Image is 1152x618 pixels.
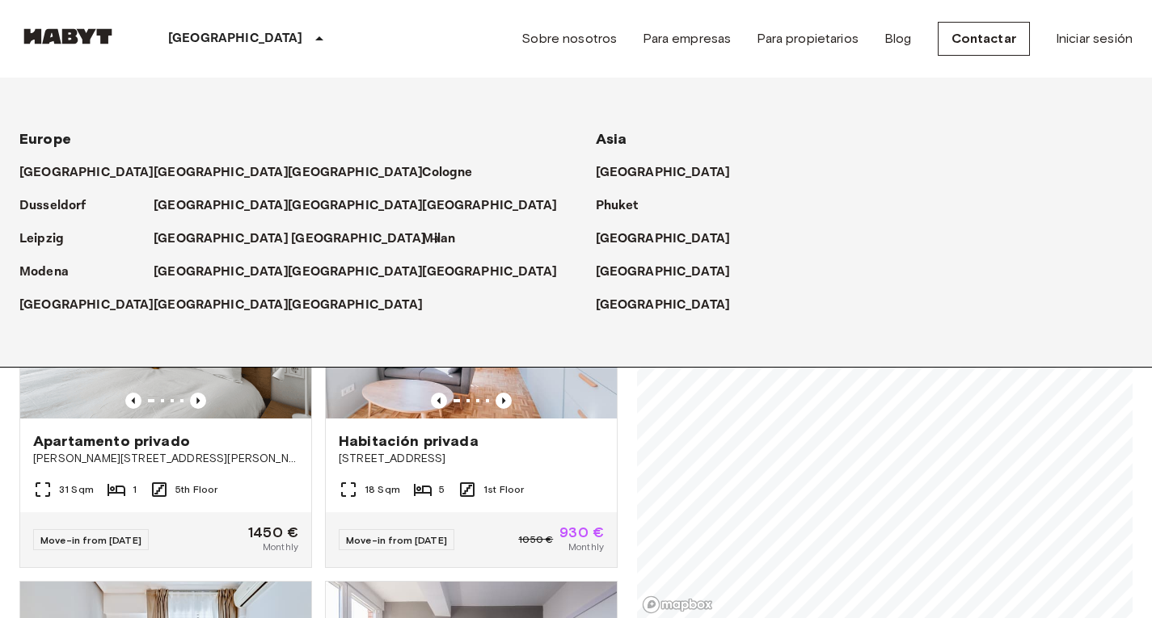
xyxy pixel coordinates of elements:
span: Move-in from [DATE] [40,534,141,546]
p: [GEOGRAPHIC_DATA] [154,296,289,315]
a: Mapbox logo [642,595,713,614]
a: [GEOGRAPHIC_DATA] [596,163,747,183]
button: Previous image [431,393,447,409]
span: 5th Floor [175,482,217,497]
a: [GEOGRAPHIC_DATA] [288,163,439,183]
p: Modena [19,263,69,282]
p: Dusseldorf [19,196,87,216]
p: [GEOGRAPHIC_DATA] [19,163,154,183]
a: [GEOGRAPHIC_DATA] [154,196,305,216]
a: [GEOGRAPHIC_DATA] [596,263,747,282]
p: [GEOGRAPHIC_DATA] [596,229,731,249]
p: [GEOGRAPHIC_DATA] [422,196,557,216]
a: Dusseldorf [19,196,103,216]
button: Previous image [496,393,512,409]
span: 31 Sqm [59,482,94,497]
p: [GEOGRAPHIC_DATA] [288,196,423,216]
p: [GEOGRAPHIC_DATA] [154,163,289,183]
a: [GEOGRAPHIC_DATA] [596,229,747,249]
button: Previous image [190,393,206,409]
a: [GEOGRAPHIC_DATA] [154,263,305,282]
a: [GEOGRAPHIC_DATA] [291,229,442,249]
p: [GEOGRAPHIC_DATA] [154,196,289,216]
p: [GEOGRAPHIC_DATA] [596,163,731,183]
a: Marketing picture of unit ES-15-032-001-05HPrevious imagePrevious imageHabitación privada[STREET_... [325,224,618,568]
a: [GEOGRAPHIC_DATA] [154,229,305,249]
a: Blog [884,29,912,48]
p: [GEOGRAPHIC_DATA] [19,296,154,315]
p: Phuket [596,196,639,216]
a: Para empresas [643,29,731,48]
a: [GEOGRAPHIC_DATA] [422,196,573,216]
p: [GEOGRAPHIC_DATA] [422,263,557,282]
a: Modena [19,263,85,282]
a: Marketing picture of unit ES-15-102-511-001Previous imagePrevious imageApartamento privado[PERSON... [19,224,312,568]
span: Monthly [568,540,604,554]
p: [GEOGRAPHIC_DATA] [168,29,303,48]
span: [PERSON_NAME][STREET_ADDRESS][PERSON_NAME][PERSON_NAME] [33,451,298,467]
span: Asia [596,130,627,148]
span: 5 [439,482,445,497]
a: [GEOGRAPHIC_DATA] [288,263,439,282]
a: Milan [422,229,471,249]
p: [GEOGRAPHIC_DATA] [154,229,289,249]
span: Apartamento privado [33,431,190,451]
a: [GEOGRAPHIC_DATA] [288,196,439,216]
span: 1 [133,482,137,497]
p: Cologne [422,163,472,183]
a: Iniciar sesión [1056,29,1133,48]
p: [GEOGRAPHIC_DATA] [291,229,426,249]
span: Habitación privada [339,431,479,451]
p: [GEOGRAPHIC_DATA] [596,263,731,282]
p: [GEOGRAPHIC_DATA] [154,263,289,282]
a: [GEOGRAPHIC_DATA] [422,263,573,282]
span: Monthly [263,540,298,554]
a: [GEOGRAPHIC_DATA] [19,296,171,315]
span: [STREET_ADDRESS] [339,451,604,467]
p: [GEOGRAPHIC_DATA] [596,296,731,315]
span: 18 Sqm [365,482,400,497]
a: [GEOGRAPHIC_DATA] [288,296,439,315]
span: 930 € [559,525,604,540]
button: Previous image [125,393,141,409]
p: [GEOGRAPHIC_DATA] [288,263,423,282]
img: Habyt [19,28,116,44]
p: Leipzig [19,229,64,249]
a: Cologne [422,163,488,183]
a: Phuket [596,196,655,216]
a: Para propietarios [757,29,859,48]
a: [GEOGRAPHIC_DATA] [154,296,305,315]
p: [GEOGRAPHIC_DATA] [288,296,423,315]
a: Leipzig [19,229,80,249]
span: 1050 € [518,532,553,547]
a: [GEOGRAPHIC_DATA] [596,296,747,315]
a: [GEOGRAPHIC_DATA] [19,163,171,183]
span: 1st Floor [483,482,524,497]
span: Move-in from [DATE] [346,534,447,546]
p: [GEOGRAPHIC_DATA] [288,163,423,183]
a: Sobre nosotros [521,29,617,48]
span: 1450 € [248,525,298,540]
a: Contactar [938,22,1030,56]
span: Europe [19,130,71,148]
a: [GEOGRAPHIC_DATA] [154,163,305,183]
